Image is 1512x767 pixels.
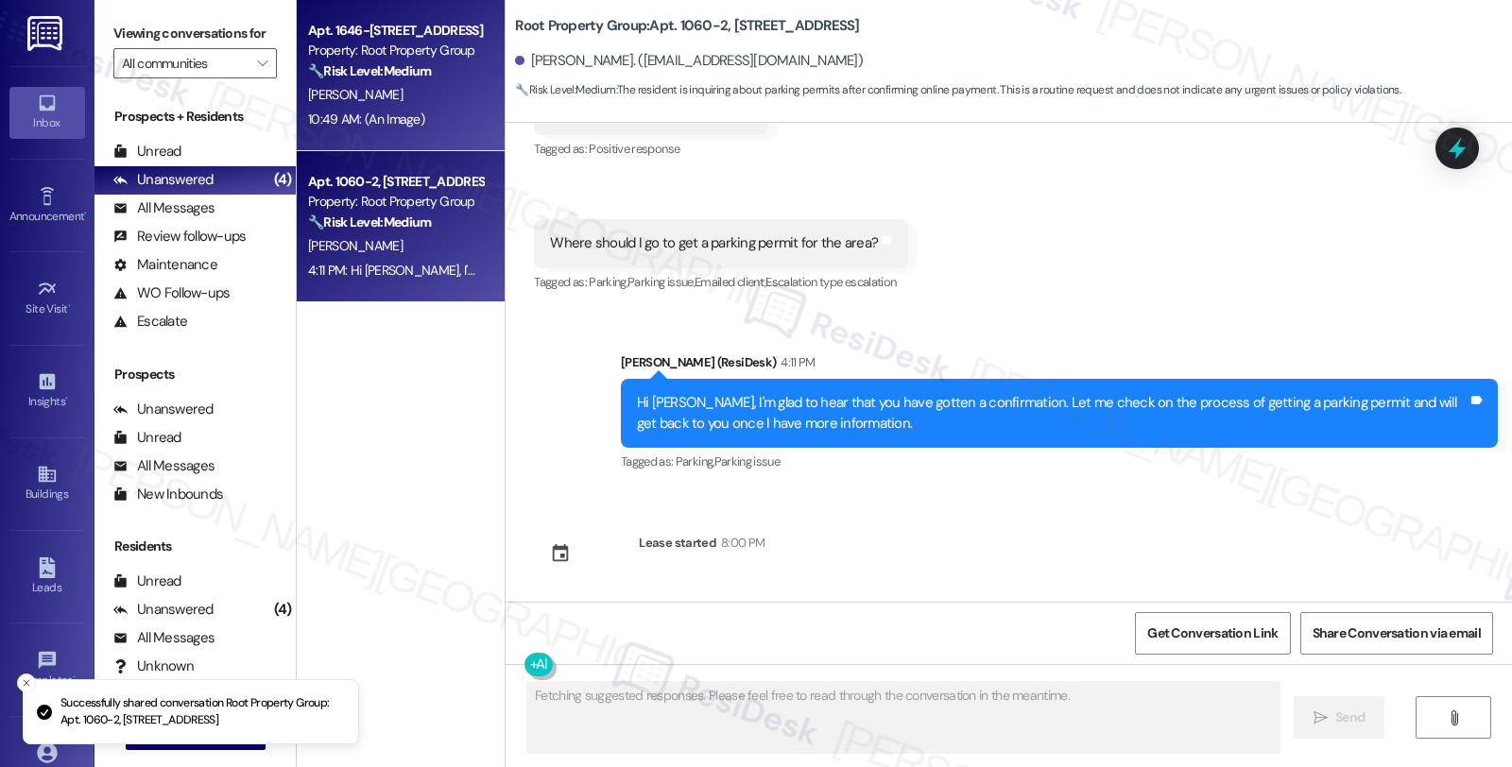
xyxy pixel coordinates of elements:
[84,207,87,220] span: •
[308,86,403,103] span: [PERSON_NAME]
[589,274,627,290] span: Parking ,
[716,533,765,553] div: 8:00 PM
[1313,623,1481,643] span: Share Conversation via email
[515,51,863,71] div: [PERSON_NAME]. ([EMAIL_ADDRESS][DOMAIN_NAME])
[113,485,223,504] div: New Inbounds
[308,62,431,79] strong: 🔧 Risk Level: Medium
[9,552,85,603] a: Leads
[1300,612,1493,655] button: Share Conversation via email
[776,352,815,372] div: 4:11 PM
[308,172,483,192] div: Apt. 1060-2, [STREET_ADDRESS]
[627,274,695,290] span: Parking issue ,
[9,87,85,138] a: Inbox
[113,19,277,48] label: Viewing conversations for
[308,111,424,128] div: 10:49 AM: (An Image)
[639,533,716,553] div: Lease started
[676,453,714,469] span: Parking ,
[527,682,1280,753] textarea: Fetching suggested responses. Please feel free to read through the conversation in the meantime.
[94,365,296,384] div: Prospects
[257,56,267,71] i: 
[60,695,343,728] p: Successfully shared conversation Root Property Group: Apt. 1060-2, [STREET_ADDRESS]
[94,107,296,127] div: Prospects + Residents
[534,135,768,162] div: Tagged as:
[515,82,615,97] strong: 🔧 Risk Level: Medium
[113,456,215,476] div: All Messages
[113,312,187,332] div: Escalate
[550,233,878,253] div: Where should I go to get a parking permit for the area?
[9,458,85,509] a: Buildings
[68,299,71,313] span: •
[308,213,431,230] strong: 🔧 Risk Level: Medium
[122,48,247,78] input: All communities
[113,142,181,162] div: Unread
[113,400,214,419] div: Unanswered
[765,274,896,290] span: Escalation type escalation
[113,170,214,190] div: Unanswered
[1335,707,1365,727] span: Send
[94,537,296,556] div: Residents
[621,448,1498,475] div: Tagged as:
[637,393,1468,434] div: Hi [PERSON_NAME], I'm glad to hear that you have gotten a confirmation. Let me check on the proce...
[1314,710,1328,725] i: 
[269,165,297,195] div: (4)
[65,392,68,405] span: •
[9,273,85,324] a: Site Visit •
[1447,710,1461,725] i: 
[308,192,483,212] div: Property: Root Property Group
[308,237,403,254] span: [PERSON_NAME]
[1135,612,1290,655] button: Get Conversation Link
[113,600,214,620] div: Unanswered
[1294,696,1385,739] button: Send
[269,595,297,624] div: (4)
[113,283,230,303] div: WO Follow-ups
[27,16,66,51] img: ResiDesk Logo
[113,656,194,676] div: Unknown
[308,262,1355,279] div: 4:11 PM: Hi [PERSON_NAME], I'm glad to hear that you have gotten a confirmation. Let me check on ...
[1147,623,1278,643] span: Get Conversation Link
[534,268,908,296] div: Tagged as:
[9,644,85,695] a: Templates •
[113,198,215,218] div: All Messages
[308,41,483,60] div: Property: Root Property Group
[113,571,181,591] div: Unread
[308,21,483,41] div: Apt. 1646-[STREET_ADDRESS]
[515,16,859,36] b: Root Property Group: Apt. 1060-2, [STREET_ADDRESS]
[113,255,217,275] div: Maintenance
[9,366,85,417] a: Insights •
[589,141,679,157] span: Positive response
[695,274,765,290] span: Emailed client ,
[515,80,1400,100] span: : The resident is inquiring about parking permits after confirming online payment. This is a rout...
[17,673,36,692] button: Close toast
[113,428,181,448] div: Unread
[621,352,1498,379] div: [PERSON_NAME] (ResiDesk)
[714,453,781,469] span: Parking issue
[113,227,246,247] div: Review follow-ups
[113,628,215,648] div: All Messages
